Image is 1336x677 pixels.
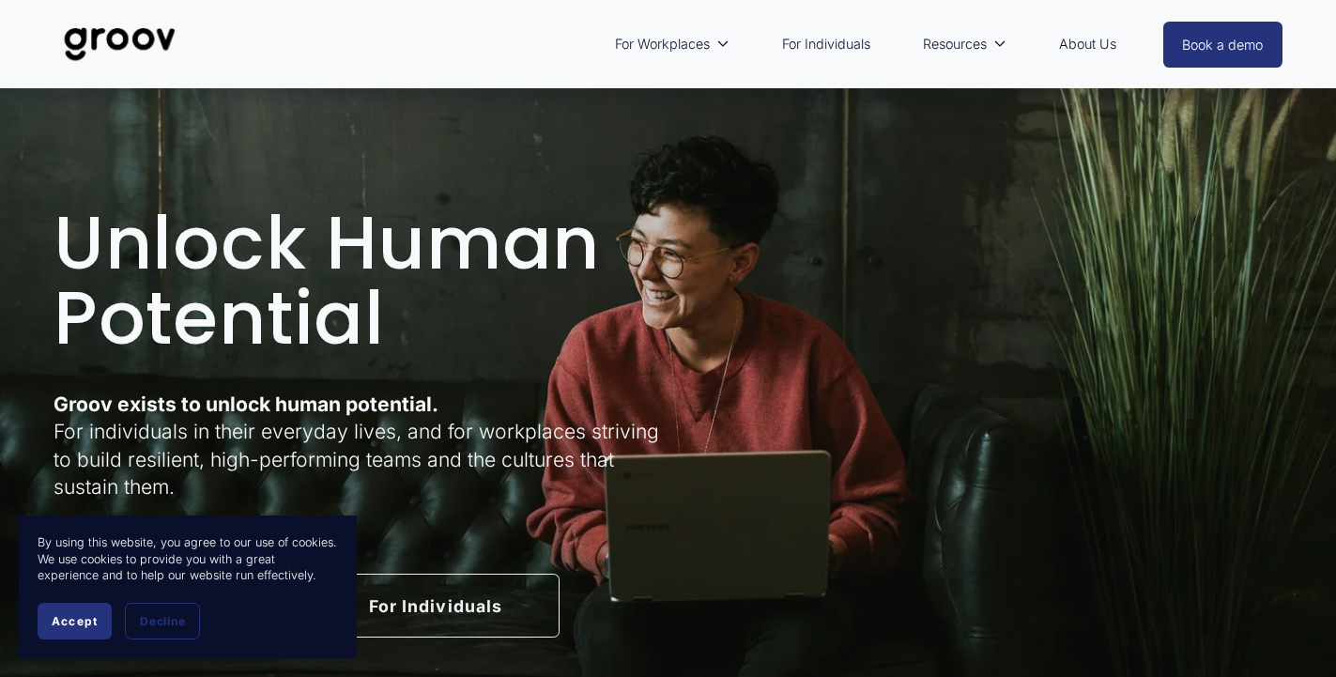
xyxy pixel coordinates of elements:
a: For Individuals [312,574,560,637]
p: For individuals in their everyday lives, and for workplaces striving to build resilient, high-per... [54,391,663,501]
img: Groov | Unlock Human Potential at Work and in Life [54,13,186,75]
strong: Groov exists to unlock human potential. [54,392,438,416]
a: About Us [1050,23,1126,66]
button: Decline [125,603,200,639]
button: Accept [38,603,112,639]
span: For Workplaces [615,32,710,56]
span: Accept [52,614,98,628]
span: Decline [140,614,185,628]
a: For Individuals [773,23,880,66]
a: Book a demo [1163,22,1283,68]
a: folder dropdown [606,23,739,66]
span: Resources [923,32,987,56]
section: Cookie banner [19,515,357,658]
h1: Unlock Human Potential [54,207,663,356]
a: folder dropdown [914,23,1016,66]
p: By using this website, you agree to our use of cookies. We use cookies to provide you with a grea... [38,534,338,584]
